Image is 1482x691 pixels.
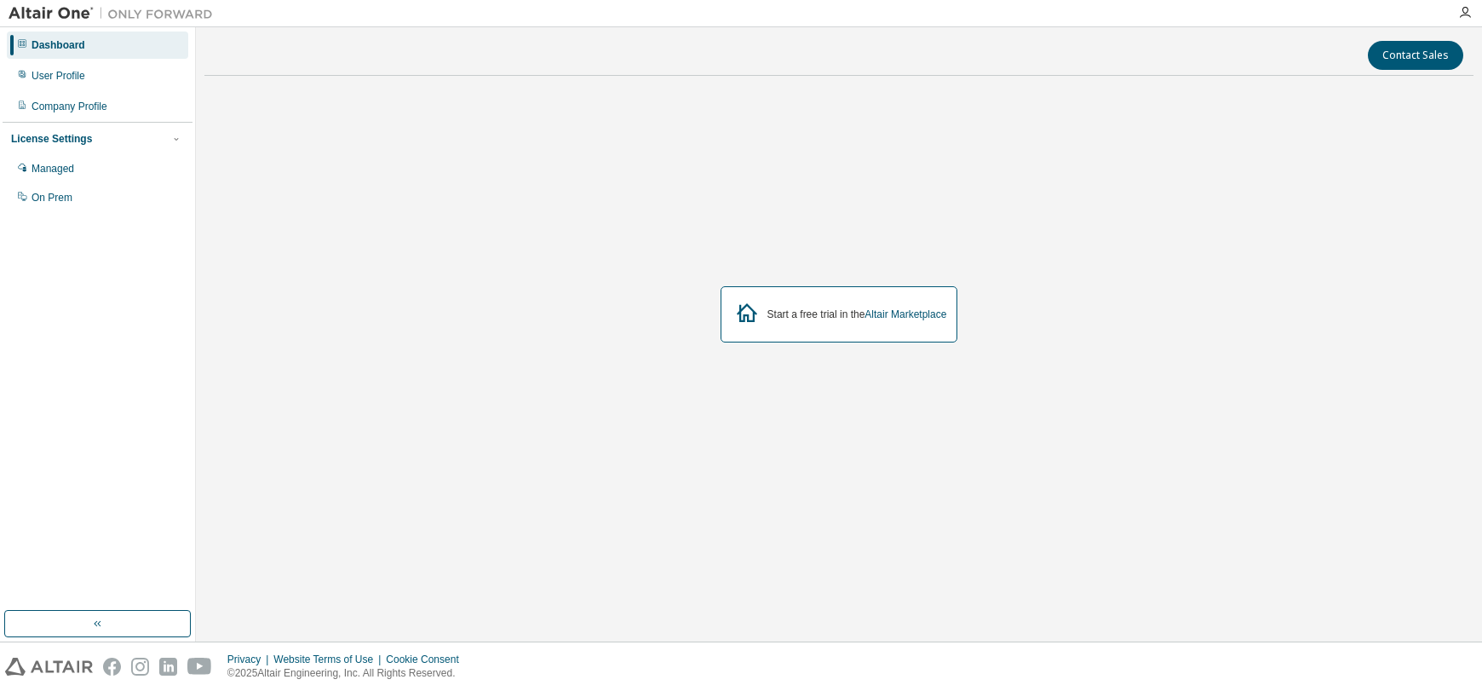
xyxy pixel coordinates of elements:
[103,658,121,676] img: facebook.svg
[864,308,946,320] a: Altair Marketplace
[9,5,221,22] img: Altair One
[227,653,273,666] div: Privacy
[32,38,85,52] div: Dashboard
[32,69,85,83] div: User Profile
[11,132,92,146] div: License Settings
[32,100,107,113] div: Company Profile
[187,658,212,676] img: youtube.svg
[131,658,149,676] img: instagram.svg
[227,666,469,681] p: © 2025 Altair Engineering, Inc. All Rights Reserved.
[386,653,468,666] div: Cookie Consent
[32,162,74,176] div: Managed
[1368,41,1463,70] button: Contact Sales
[767,308,947,321] div: Start a free trial in the
[273,653,386,666] div: Website Terms of Use
[32,191,72,204] div: On Prem
[5,658,93,676] img: altair_logo.svg
[159,658,177,676] img: linkedin.svg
